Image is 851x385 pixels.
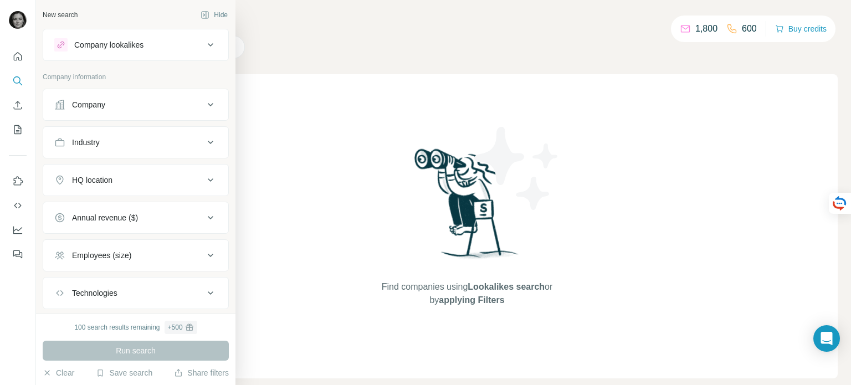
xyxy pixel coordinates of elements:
div: Employees (size) [72,250,131,261]
div: Company [72,99,105,110]
div: 100 search results remaining [74,321,197,334]
button: Use Surfe on LinkedIn [9,171,27,191]
img: Surfe Illustration - Stars [467,119,567,218]
p: 600 [742,22,757,35]
button: Company lookalikes [43,32,228,58]
img: Surfe Illustration - Woman searching with binoculars [409,146,525,269]
h4: Search [96,13,838,29]
div: Industry [72,137,100,148]
div: HQ location [72,174,112,186]
p: 1,800 [695,22,717,35]
button: Annual revenue ($) [43,204,228,231]
div: Open Intercom Messenger [813,325,840,352]
button: Industry [43,129,228,156]
button: Company [43,91,228,118]
button: Dashboard [9,220,27,240]
p: Company information [43,72,229,82]
button: Technologies [43,280,228,306]
div: New search [43,10,78,20]
button: Use Surfe API [9,196,27,215]
button: Clear [43,367,74,378]
button: Quick start [9,47,27,66]
button: Buy credits [775,21,827,37]
img: Avatar [9,11,27,29]
button: My lists [9,120,27,140]
span: Find companies using or by [378,280,556,307]
div: Technologies [72,288,117,299]
button: Search [9,71,27,91]
button: HQ location [43,167,228,193]
button: Enrich CSV [9,95,27,115]
button: Save search [96,367,152,378]
span: applying Filters [439,295,504,305]
button: Hide [193,7,235,23]
button: Employees (size) [43,242,228,269]
div: Company lookalikes [74,39,143,50]
div: Annual revenue ($) [72,212,138,223]
div: + 500 [168,322,183,332]
button: Share filters [174,367,229,378]
span: Lookalikes search [468,282,545,291]
button: Feedback [9,244,27,264]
